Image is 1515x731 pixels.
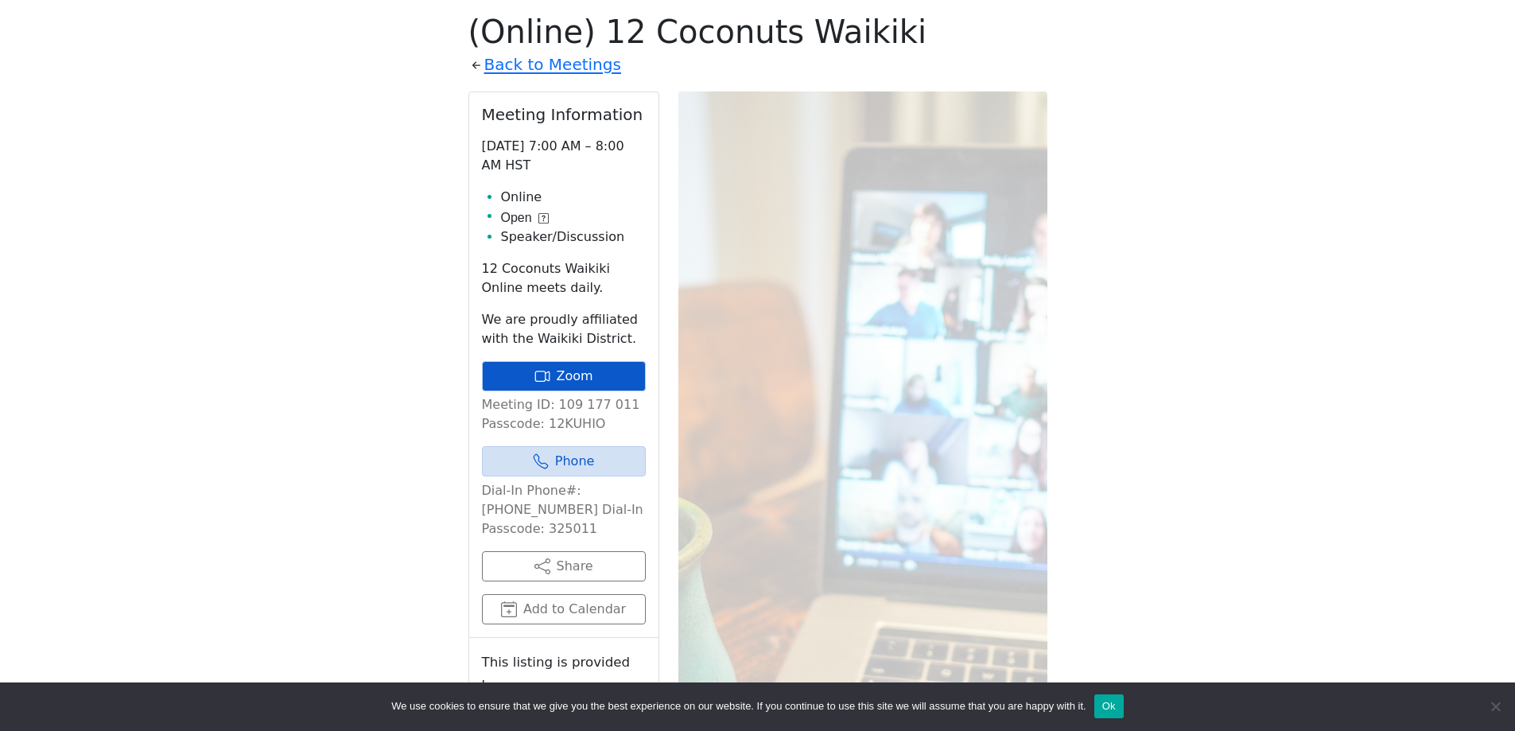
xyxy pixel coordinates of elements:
button: Add to Calendar [482,594,646,624]
p: [DATE] 7:00 AM – 8:00 AM HST [482,137,646,175]
p: Dial-In Phone#: [PHONE_NUMBER] Dial-In Passcode: 325011 [482,481,646,539]
span: We use cookies to ensure that we give you the best experience on our website. If you continue to ... [391,698,1086,714]
a: Phone [482,446,646,476]
button: Ok [1094,694,1124,718]
span: No [1487,698,1503,714]
h2: Meeting Information [482,105,646,124]
button: Share [482,551,646,581]
p: 12 Coconuts Waikiki Online meets daily. [482,259,646,297]
p: Meeting ID: 109 177 011 Passcode: 12KUHIO [482,395,646,434]
span: Open [501,208,532,227]
small: This listing is provided by: [482,651,646,697]
a: Zoom [482,361,646,391]
p: We are proudly affiliated with the Waikiki District. [482,310,646,348]
li: Speaker/Discussion [501,227,646,247]
h1: (Online) 12 Coconuts Waikiki [468,13,1047,51]
button: Open [501,208,549,227]
a: Back to Meetings [484,51,621,79]
li: Online [501,188,646,207]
